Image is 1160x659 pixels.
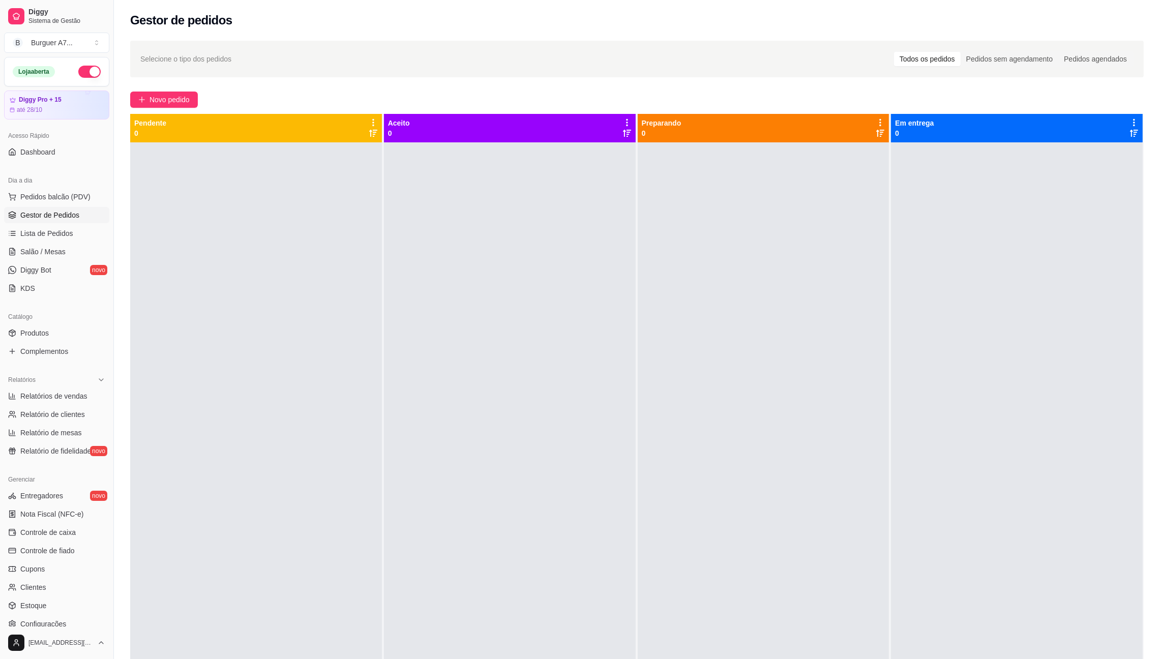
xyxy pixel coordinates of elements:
[4,172,109,189] div: Dia a dia
[20,527,76,537] span: Controle de caixa
[4,91,109,119] a: Diggy Pro + 15até 28/10
[4,524,109,541] a: Controle de caixa
[31,38,73,48] div: Burguer A7 ...
[4,406,109,423] a: Relatório de clientes
[895,128,934,138] p: 0
[20,247,66,257] span: Salão / Mesas
[20,265,51,275] span: Diggy Bot
[20,328,49,338] span: Produtos
[4,579,109,595] a: Clientes
[134,118,166,128] p: Pendente
[4,262,109,278] a: Diggy Botnovo
[4,225,109,242] a: Lista de Pedidos
[4,471,109,488] div: Gerenciar
[20,491,63,501] span: Entregadores
[20,582,46,592] span: Clientes
[20,601,46,611] span: Estoque
[17,106,42,114] article: até 28/10
[4,189,109,205] button: Pedidos balcão (PDV)
[20,210,79,220] span: Gestor de Pedidos
[4,506,109,522] a: Nota Fiscal (NFC-e)
[4,561,109,577] a: Cupons
[1058,52,1133,66] div: Pedidos agendados
[4,388,109,404] a: Relatórios de vendas
[4,597,109,614] a: Estoque
[13,38,23,48] span: B
[20,446,91,456] span: Relatório de fidelidade
[20,147,55,157] span: Dashboard
[4,4,109,28] a: DiggySistema de Gestão
[20,428,82,438] span: Relatório de mesas
[4,207,109,223] a: Gestor de Pedidos
[4,616,109,632] a: Configurações
[4,325,109,341] a: Produtos
[4,280,109,296] a: KDS
[28,17,105,25] span: Sistema de Gestão
[78,66,101,78] button: Alterar Status
[138,96,145,103] span: plus
[130,92,198,108] button: Novo pedido
[8,376,36,384] span: Relatórios
[150,94,190,105] span: Novo pedido
[4,443,109,459] a: Relatório de fidelidadenovo
[4,309,109,325] div: Catálogo
[4,244,109,260] a: Salão / Mesas
[4,488,109,504] a: Entregadoresnovo
[28,639,93,647] span: [EMAIL_ADDRESS][DOMAIN_NAME]
[388,118,410,128] p: Aceito
[20,228,73,238] span: Lista de Pedidos
[20,391,87,401] span: Relatórios de vendas
[895,118,934,128] p: Em entrega
[961,52,1058,66] div: Pedidos sem agendamento
[13,66,55,77] div: Loja aberta
[28,8,105,17] span: Diggy
[894,52,961,66] div: Todos os pedidos
[20,546,75,556] span: Controle de fiado
[4,144,109,160] a: Dashboard
[20,619,66,629] span: Configurações
[4,631,109,655] button: [EMAIL_ADDRESS][DOMAIN_NAME]
[20,283,35,293] span: KDS
[134,128,166,138] p: 0
[4,343,109,360] a: Complementos
[642,118,681,128] p: Preparando
[20,346,68,356] span: Complementos
[388,128,410,138] p: 0
[19,96,62,104] article: Diggy Pro + 15
[20,409,85,420] span: Relatório de clientes
[4,33,109,53] button: Select a team
[20,564,45,574] span: Cupons
[130,12,232,28] h2: Gestor de pedidos
[20,192,91,202] span: Pedidos balcão (PDV)
[642,128,681,138] p: 0
[4,128,109,144] div: Acesso Rápido
[4,425,109,441] a: Relatório de mesas
[4,543,109,559] a: Controle de fiado
[140,53,231,65] span: Selecione o tipo dos pedidos
[20,509,83,519] span: Nota Fiscal (NFC-e)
